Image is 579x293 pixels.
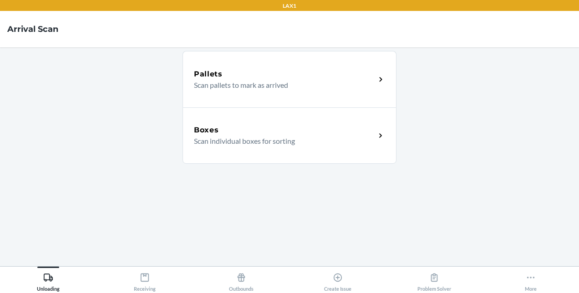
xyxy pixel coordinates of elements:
div: More [525,269,537,292]
div: Outbounds [229,269,254,292]
a: BoxesScan individual boxes for sorting [183,107,396,164]
p: Scan pallets to mark as arrived [194,80,368,91]
div: Receiving [134,269,156,292]
h5: Boxes [194,125,219,136]
h5: Pallets [194,69,223,80]
button: Outbounds [193,267,289,292]
div: Create Issue [324,269,351,292]
div: Problem Solver [417,269,451,292]
p: Scan individual boxes for sorting [194,136,368,146]
button: Create Issue [289,267,386,292]
h4: Arrival Scan [7,23,58,35]
a: PalletsScan pallets to mark as arrived [183,51,396,107]
button: Problem Solver [386,267,482,292]
p: LAX1 [283,2,296,10]
div: Unloading [37,269,60,292]
button: Receiving [96,267,193,292]
button: More [482,267,579,292]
